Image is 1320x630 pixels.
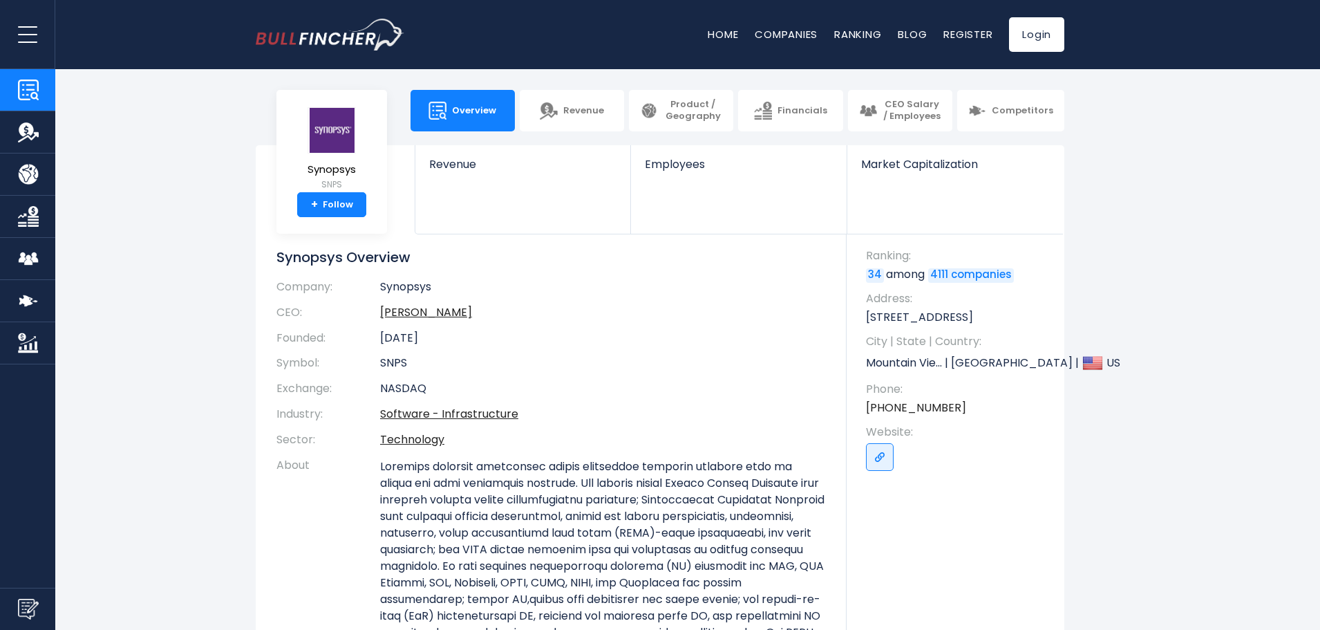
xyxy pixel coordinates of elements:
a: 4111 companies [928,268,1014,282]
a: Ranking [834,27,881,41]
p: Mountain Vie... | [GEOGRAPHIC_DATA] | US [866,353,1050,373]
td: Synopsys [380,280,826,300]
img: bullfincher logo [256,19,404,50]
span: Address: [866,291,1050,306]
a: Financials [738,90,842,131]
span: Overview [452,105,496,117]
td: NASDAQ [380,376,826,402]
th: CEO: [276,300,380,326]
span: Website: [866,425,1050,440]
a: ceo [380,304,472,320]
a: Blog [898,27,927,41]
a: CEO Salary / Employees [848,90,952,131]
p: [STREET_ADDRESS] [866,310,1050,325]
a: Go to homepage [256,19,404,50]
span: Employees [645,158,832,171]
span: Product / Geography [663,99,722,122]
a: Login [1009,17,1064,52]
a: Competitors [957,90,1064,131]
a: +Follow [297,192,366,217]
td: [DATE] [380,326,826,351]
th: Exchange: [276,376,380,402]
span: Revenue [429,158,616,171]
a: Synopsys SNPS [307,106,357,193]
span: Ranking: [866,248,1050,263]
a: Revenue [520,90,624,131]
a: 34 [866,268,884,282]
a: Software - Infrastructure [380,406,518,422]
a: Product / Geography [629,90,733,131]
a: Go to link [866,443,894,471]
span: Phone: [866,382,1050,397]
th: Symbol: [276,351,380,376]
span: Financials [777,105,827,117]
span: Synopsys [308,164,356,176]
th: Sector: [276,427,380,453]
span: CEO Salary / Employees [883,99,941,122]
a: Overview [411,90,515,131]
p: among [866,267,1050,282]
th: Founded: [276,326,380,351]
span: City | State | Country: [866,334,1050,349]
h1: Synopsys Overview [276,248,826,266]
a: Home [708,27,738,41]
a: Revenue [415,145,630,194]
span: Competitors [992,105,1053,117]
span: Revenue [563,105,604,117]
th: Industry: [276,402,380,427]
small: SNPS [308,178,356,191]
a: Employees [631,145,846,194]
a: Market Capitalization [847,145,1063,194]
th: Company: [276,280,380,300]
strong: + [311,198,318,211]
a: Companies [755,27,818,41]
a: Technology [380,432,444,447]
a: Register [943,27,992,41]
a: [PHONE_NUMBER] [866,400,966,416]
td: SNPS [380,351,826,376]
span: Market Capitalization [861,158,1049,171]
